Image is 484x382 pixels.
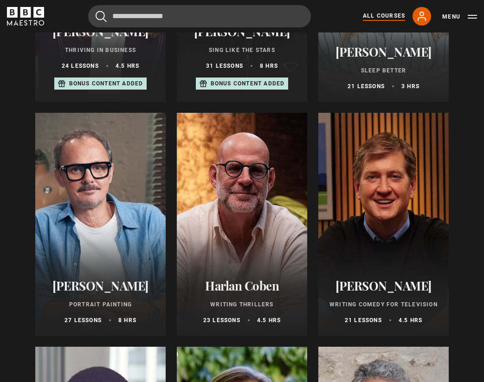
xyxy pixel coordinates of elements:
[348,82,385,91] p: 21 lessons
[46,24,155,39] h2: [PERSON_NAME]
[88,5,311,27] input: Search
[363,12,405,21] a: All Courses
[188,300,296,309] p: Writing Thrillers
[188,278,296,293] h2: Harlan Coben
[118,316,136,324] p: 8 hrs
[46,300,155,309] p: Portrait Painting
[442,12,477,21] button: Toggle navigation
[46,46,155,54] p: Thriving in Business
[345,316,382,324] p: 21 lessons
[206,62,243,70] p: 31 lessons
[7,7,44,26] svg: BBC Maestro
[35,113,166,336] a: [PERSON_NAME] Portrait Painting 27 lessons 8 hrs
[401,82,419,91] p: 3 hrs
[188,24,296,39] h2: [PERSON_NAME]
[260,62,278,70] p: 8 hrs
[329,278,438,293] h2: [PERSON_NAME]
[177,113,307,336] a: Harlan Coben Writing Thrillers 23 lessons 4.5 hrs
[188,46,296,54] p: Sing Like the Stars
[62,62,99,70] p: 24 lessons
[65,316,102,324] p: 27 lessons
[318,113,449,336] a: [PERSON_NAME] Writing Comedy for Television 21 lessons 4.5 hrs
[329,300,438,309] p: Writing Comedy for Television
[211,79,285,88] p: Bonus content added
[329,45,438,59] h2: [PERSON_NAME]
[69,79,143,88] p: Bonus content added
[203,316,240,324] p: 23 lessons
[116,62,139,70] p: 4.5 hrs
[46,278,155,293] h2: [PERSON_NAME]
[96,11,107,22] button: Submit the search query
[257,316,281,324] p: 4.5 hrs
[329,66,438,75] p: Sleep Better
[399,316,422,324] p: 4.5 hrs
